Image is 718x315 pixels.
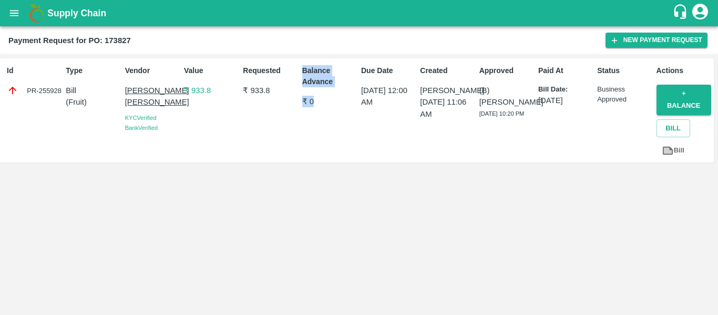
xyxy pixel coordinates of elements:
p: [DATE] 11:06 AM [420,96,475,120]
p: Id [7,65,61,76]
button: + balance [657,85,711,115]
b: Supply Chain [47,8,106,18]
p: Vendor [125,65,180,76]
p: ₹ 933.8 [184,85,239,96]
p: ₹ 933.8 [243,85,298,96]
div: PR-255928 [7,85,61,96]
p: Bill [66,85,120,96]
span: [DATE] 10:20 PM [479,110,525,117]
p: [DATE] 12:00 AM [361,85,416,108]
p: Requested [243,65,298,76]
button: open drawer [2,1,26,25]
p: [PERSON_NAME] [420,85,475,96]
div: customer-support [672,4,691,23]
img: logo [26,3,47,24]
p: ₹ 0 [302,96,357,107]
p: [DATE] [538,95,593,106]
p: [PERSON_NAME] [PERSON_NAME] [125,85,180,108]
p: Due Date [361,65,416,76]
div: account of current user [691,2,710,24]
p: Balance Advance [302,65,357,87]
b: Payment Request for PO: 173827 [8,36,131,45]
p: Value [184,65,239,76]
p: Paid At [538,65,593,76]
p: Approved [479,65,534,76]
p: Created [420,65,475,76]
button: Bill [657,119,690,138]
span: KYC Verified [125,115,157,121]
a: Supply Chain [47,6,672,21]
p: (B) [PERSON_NAME] [479,85,534,108]
p: Bill Date: [538,85,593,95]
p: Type [66,65,120,76]
p: Status [597,65,652,76]
button: New Payment Request [606,33,707,48]
a: Bill [657,141,690,160]
p: ( Fruit ) [66,96,120,108]
p: Actions [657,65,711,76]
span: Bank Verified [125,125,158,131]
p: Business Approved [597,85,652,104]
